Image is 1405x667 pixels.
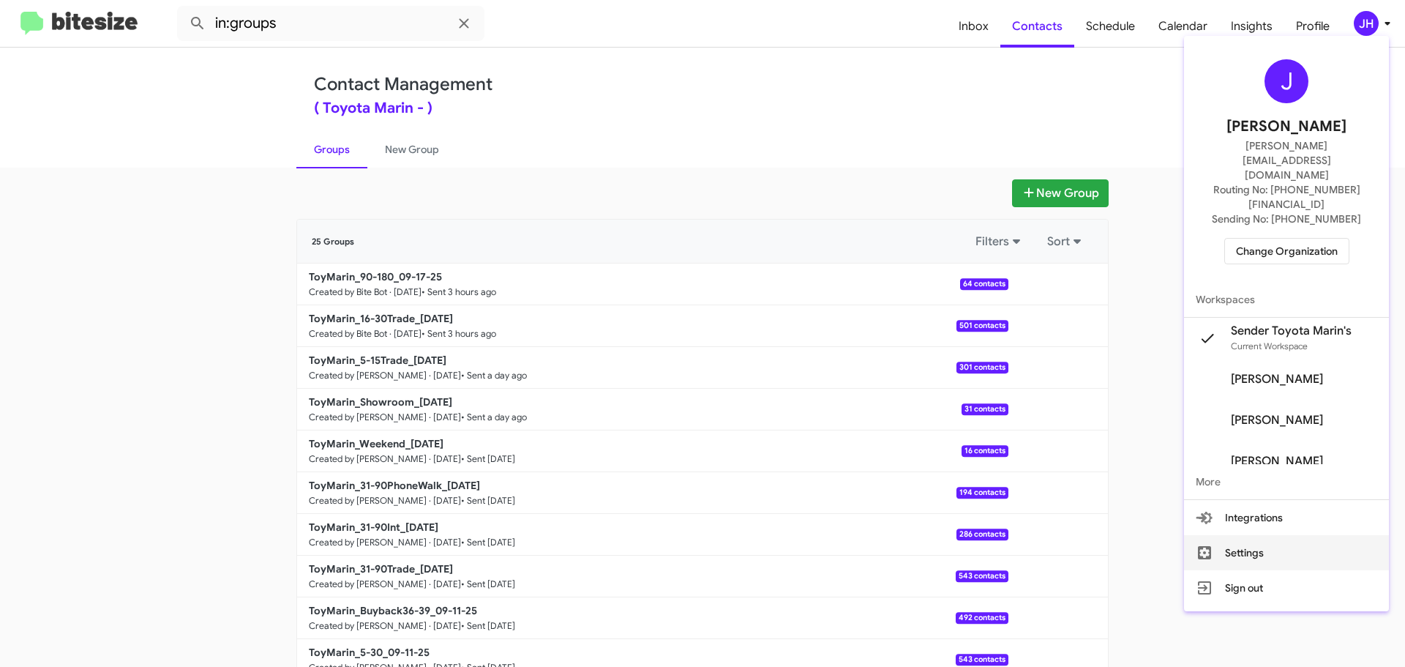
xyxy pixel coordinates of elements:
button: Integrations [1184,500,1389,535]
button: Sign out [1184,570,1389,605]
button: Change Organization [1224,238,1349,264]
span: Sending No: [PHONE_NUMBER] [1212,212,1361,226]
span: Change Organization [1236,239,1338,264]
span: [PERSON_NAME] [1226,115,1346,138]
span: Workspaces [1184,282,1389,317]
span: Routing No: [PHONE_NUMBER][FINANCIAL_ID] [1202,182,1371,212]
span: Current Workspace [1231,340,1308,351]
span: [PERSON_NAME][EMAIL_ADDRESS][DOMAIN_NAME] [1202,138,1371,182]
span: Sender Toyota Marin's [1231,324,1352,338]
button: Settings [1184,535,1389,570]
div: J [1264,59,1308,103]
span: [PERSON_NAME] [1231,372,1323,387]
span: More [1184,464,1389,499]
span: [PERSON_NAME] [1231,413,1323,428]
span: [PERSON_NAME] [1231,454,1323,469]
